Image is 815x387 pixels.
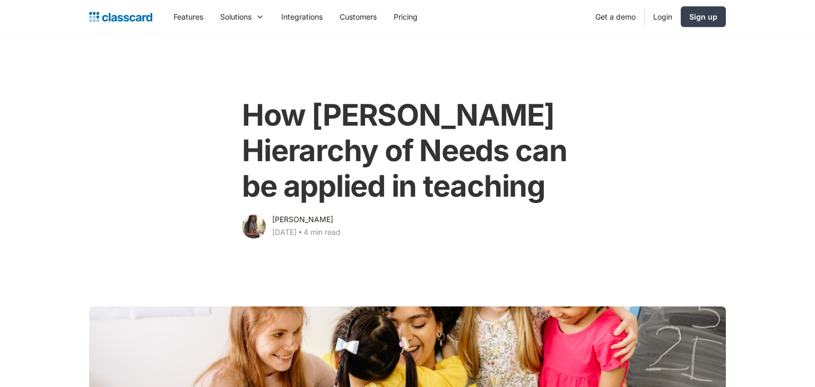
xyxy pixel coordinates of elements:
[273,5,331,29] a: Integrations
[165,5,212,29] a: Features
[242,98,573,205] h1: How [PERSON_NAME] Hierarchy of Needs can be applied in teaching
[681,6,726,27] a: Sign up
[385,5,426,29] a: Pricing
[297,226,304,241] div: ‧
[212,5,273,29] div: Solutions
[587,5,644,29] a: Get a demo
[272,213,333,226] div: [PERSON_NAME]
[331,5,385,29] a: Customers
[689,11,717,22] div: Sign up
[645,5,681,29] a: Login
[220,11,252,22] div: Solutions
[304,226,341,239] div: 4 min read
[272,226,297,239] div: [DATE]
[89,10,152,24] a: home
